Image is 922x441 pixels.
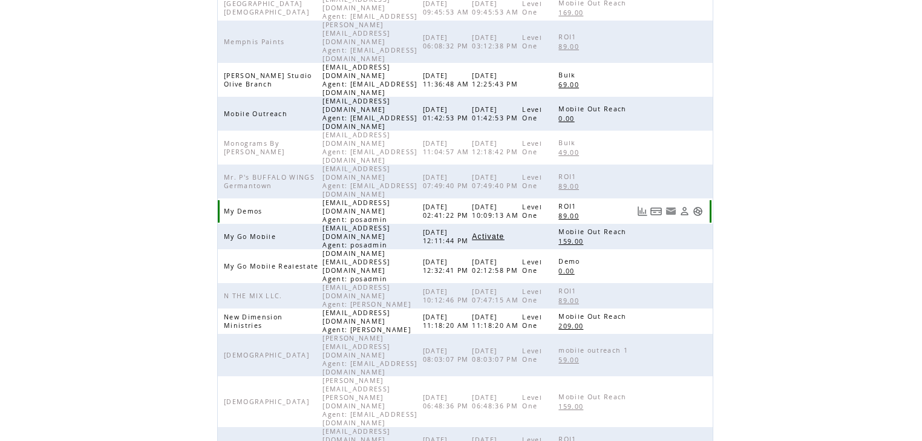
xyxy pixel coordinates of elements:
span: [DATE] 06:48:36 PM [423,393,472,410]
span: 0.00 [558,114,577,123]
span: Level One [522,287,542,304]
span: [DATE] 02:12:58 PM [472,258,521,275]
a: View Profile [679,206,690,217]
a: Resend welcome email to this user [665,206,676,217]
span: Demo [558,257,583,266]
span: [DEMOGRAPHIC_DATA] [224,397,312,406]
span: ROI1 [558,172,579,181]
span: [DATE] 06:48:36 PM [472,393,521,410]
span: [EMAIL_ADDRESS][DOMAIN_NAME] Agent: [EMAIL_ADDRESS][DOMAIN_NAME] [322,63,417,97]
span: Level One [522,347,542,364]
a: 159.00 [558,236,589,246]
span: 89.00 [558,212,582,220]
span: [DATE] 12:11:44 PM [423,228,472,245]
a: 89.00 [558,181,585,191]
span: [DATE] 11:04:57 AM [423,139,472,156]
span: 59.00 [558,356,582,364]
span: [DEMOGRAPHIC_DATA] [224,351,312,359]
span: mobile outreach 1 [558,346,631,354]
span: New Dimension Ministries [224,313,283,330]
a: 89.00 [558,211,585,221]
span: [DATE] 03:12:38 PM [472,33,521,50]
span: Level One [522,393,542,410]
span: [PERSON_NAME][EMAIL_ADDRESS][PERSON_NAME][DOMAIN_NAME] Agent: [EMAIL_ADDRESS][DOMAIN_NAME] [322,376,417,427]
span: [DATE] 12:32:41 PM [423,258,472,275]
span: 159.00 [558,402,586,411]
span: [DATE] 08:03:07 PM [472,347,521,364]
span: 159.00 [558,237,586,246]
span: 49.00 [558,148,582,157]
span: [EMAIL_ADDRESS][DOMAIN_NAME] Agent: posadmin [322,198,390,224]
span: [DATE] 11:18:20 AM [423,313,472,330]
span: 69.00 [558,80,582,89]
a: 159.00 [558,401,589,411]
span: [DATE] 07:47:15 AM [472,287,521,304]
span: [EMAIL_ADDRESS][DOMAIN_NAME] Agent: [EMAIL_ADDRESS][DOMAIN_NAME] [322,97,417,131]
span: Monograms By [PERSON_NAME] [224,139,287,156]
span: Mobile Out Reach [558,105,629,113]
span: Level One [522,33,542,50]
span: [PERSON_NAME][EMAIL_ADDRESS][DOMAIN_NAME] Agent: [EMAIL_ADDRESS][DOMAIN_NAME] [322,334,417,376]
span: Level One [522,105,542,122]
span: [DATE] 12:18:42 PM [472,139,521,156]
span: Level One [522,139,542,156]
span: [DATE] 11:18:20 AM [472,313,521,330]
a: 169.00 [558,7,589,18]
span: [EMAIL_ADDRESS][DOMAIN_NAME] Agent: [PERSON_NAME] [322,283,414,309]
span: [DATE] 02:41:22 PM [423,203,472,220]
span: Mobile Out Reach [558,393,629,401]
span: Level One [522,173,542,190]
span: [DATE] 11:36:48 AM [423,71,472,88]
span: [EMAIL_ADDRESS][DOMAIN_NAME] Agent: [PERSON_NAME] [322,309,414,334]
span: [PERSON_NAME][EMAIL_ADDRESS][DOMAIN_NAME] Agent: [EMAIL_ADDRESS][DOMAIN_NAME] [322,21,417,63]
span: [DATE] 07:49:40 PM [423,173,472,190]
span: 169.00 [558,8,586,17]
a: 0.00 [558,113,580,123]
span: 89.00 [558,182,582,191]
span: ROI1 [558,33,579,41]
span: Mobile Out Reach [558,227,629,236]
a: 89.00 [558,41,585,51]
span: My Go Mobile Realestate [224,262,322,270]
a: 59.00 [558,354,585,365]
span: Activate [472,232,504,241]
span: [DATE] 10:12:46 PM [423,287,472,304]
span: 0.00 [558,267,577,275]
a: Support [693,206,703,217]
span: Bulk [558,71,578,79]
span: 209.00 [558,322,586,330]
a: View Usage [637,206,647,217]
span: Memphis Paints [224,38,288,46]
span: [EMAIL_ADDRESS][DOMAIN_NAME] Agent: [EMAIL_ADDRESS][DOMAIN_NAME] [322,165,417,198]
span: [DATE] 10:09:13 AM [472,203,521,220]
span: N THE MIX LLC. [224,292,286,300]
span: 89.00 [558,42,582,51]
a: 209.00 [558,321,589,331]
span: Level One [522,203,542,220]
span: [EMAIL_ADDRESS][DOMAIN_NAME] Agent: [EMAIL_ADDRESS][DOMAIN_NAME] [322,131,417,165]
a: 89.00 [558,295,585,305]
span: Mr. P's BUFFALO WINGS Germantown [224,173,315,190]
span: 89.00 [558,296,582,305]
span: [DATE] 06:08:32 PM [423,33,472,50]
a: 69.00 [558,79,585,90]
span: Level One [522,258,542,275]
a: 0.00 [558,266,580,276]
span: My Demos [224,207,266,215]
span: My Go Mobile [224,232,279,241]
a: Activate [472,233,504,240]
span: [EMAIL_ADDRESS][DOMAIN_NAME] Agent: posadmin [322,224,390,249]
span: [DATE] 01:42:53 PM [472,105,521,122]
span: Level One [522,313,542,330]
span: ROI1 [558,287,579,295]
a: View Bills [650,206,662,217]
a: 49.00 [558,147,585,157]
span: ROI1 [558,202,579,211]
span: [DOMAIN_NAME][EMAIL_ADDRESS][DOMAIN_NAME] Agent: posadmin [322,249,390,283]
span: [PERSON_NAME] Studio Olive Branch [224,71,312,88]
span: [DATE] 08:03:07 PM [423,347,472,364]
span: Bulk [558,139,578,147]
span: [DATE] 07:49:40 PM [472,173,521,190]
span: Mobile Out Reach [558,312,629,321]
span: [DATE] 12:25:43 PM [472,71,521,88]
